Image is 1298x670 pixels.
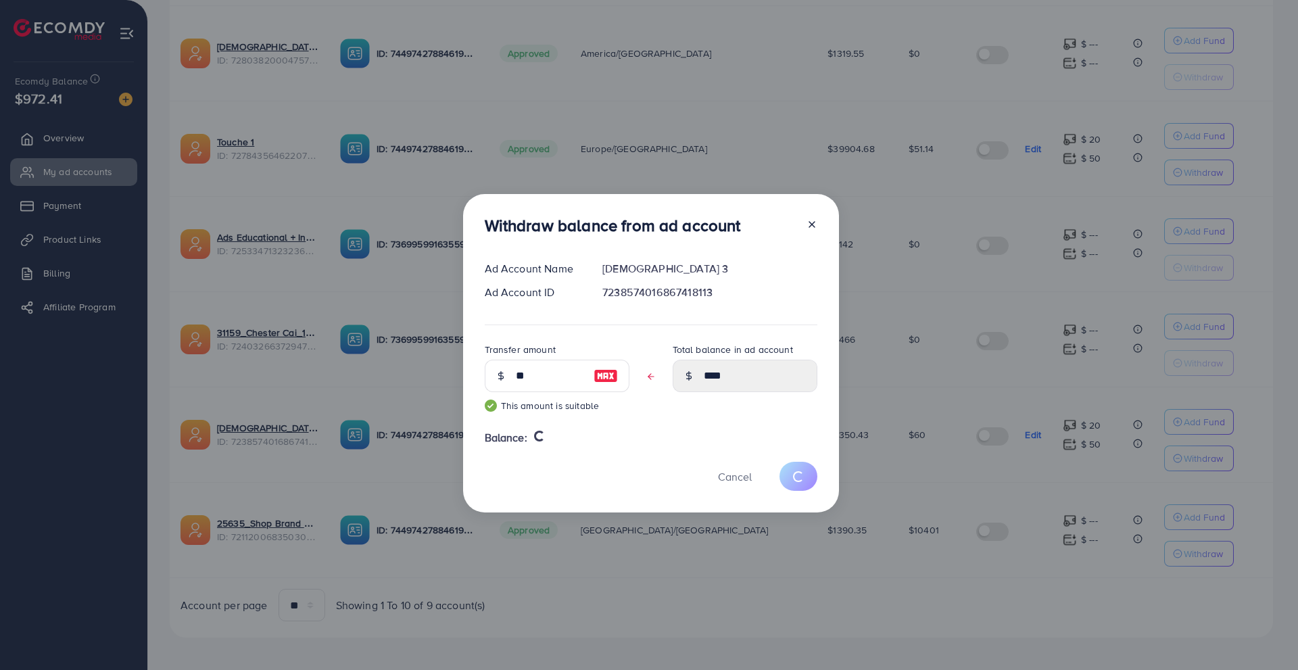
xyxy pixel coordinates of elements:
label: Total balance in ad account [673,343,793,356]
div: [DEMOGRAPHIC_DATA] 3 [592,261,827,277]
button: Cancel [701,462,769,491]
div: Ad Account ID [474,285,592,300]
div: 7238574016867418113 [592,285,827,300]
h3: Withdraw balance from ad account [485,216,741,235]
div: Ad Account Name [474,261,592,277]
small: This amount is suitable [485,399,629,412]
img: guide [485,400,497,412]
iframe: Chat [1241,609,1288,660]
img: image [594,368,618,384]
label: Transfer amount [485,343,556,356]
span: Cancel [718,469,752,484]
span: Balance: [485,430,527,446]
